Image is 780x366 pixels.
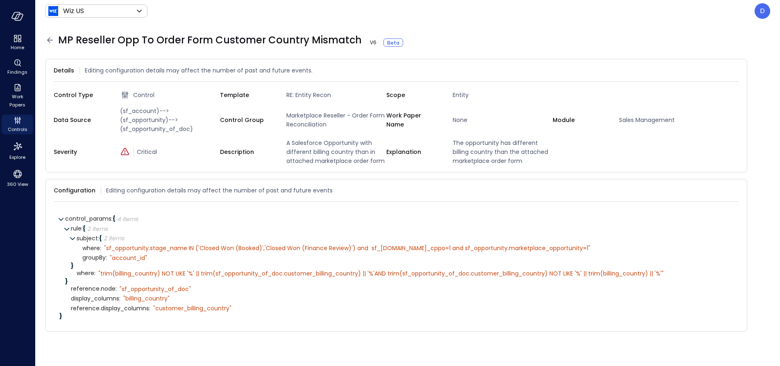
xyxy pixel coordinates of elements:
span: Description [220,147,273,156]
p: Wiz US [63,6,84,16]
div: 360 View [2,167,33,189]
span: Work Papers [5,93,30,109]
span: Control Type [54,90,107,99]
div: Explore [2,139,33,162]
span: : [111,215,113,223]
span: where [77,270,95,276]
span: Scope [386,90,440,99]
span: { [113,215,116,223]
div: 2 items [87,226,108,232]
div: } [59,313,733,319]
span: RE: Entity Recon [283,90,386,99]
span: Editing configuration details may affect the number of past and future events. [85,66,313,75]
div: " sf_opportunity.stage_name IN ('Closed Won (Booked)','Closed Won (Finance Review)') and sf_[DOMA... [104,244,590,252]
div: } [65,278,733,284]
div: Controls [2,115,33,134]
span: where [82,245,101,251]
span: Module [553,115,606,124]
div: Findings [2,57,33,77]
div: Control [120,90,220,100]
span: : [116,285,117,293]
span: : [149,304,150,312]
span: subject [77,234,99,242]
span: V 6 [367,38,380,47]
span: 360 View [7,180,28,188]
div: " customer_billing_country" [153,305,231,312]
div: " billing_country" [123,295,170,302]
span: Details [54,66,74,75]
span: Explanation [386,147,440,156]
div: } [71,263,733,269]
span: MP Reseller Opp To Order Form Customer Country Mismatch [58,34,403,47]
span: Findings [7,68,27,76]
span: { [83,224,86,233]
span: Marketplace Reseller - Order Form Reconciliation [283,111,386,129]
div: Work Papers [2,82,33,110]
span: Sales Management [616,115,719,124]
span: Editing configuration details may affect the number of past and future events [106,186,333,195]
span: Data Source [54,115,107,124]
div: Home [2,33,33,52]
span: : [100,244,101,252]
span: Entity [449,90,553,99]
span: Explore [9,153,25,161]
span: : [106,253,107,262]
div: Dudu [755,3,770,19]
span: : [119,294,120,303]
span: { [99,234,102,242]
span: control_params [65,215,113,223]
span: A Salesforce Opportunity with different billing country than in attached marketplace order form [283,138,386,165]
span: : [98,234,99,242]
span: reference.display_columns [71,305,150,312]
div: 2 items [104,235,124,241]
span: Control Group [220,115,273,124]
span: None [449,115,553,124]
div: " account_id" [110,254,147,262]
span: groupBy [82,255,107,261]
span: : [94,269,95,277]
div: 4 items [117,216,138,222]
span: Beta [387,39,399,46]
div: " sf_opportunity_of_doc" [120,285,191,293]
span: The opportunity has different billing country than the attached marketplace order form [449,138,553,165]
p: D [760,6,765,16]
span: (sf_account)-->(sf_opportunity)-->(sf_opportunity_of_doc) [117,106,220,133]
span: : [82,224,83,233]
span: display_columns [71,296,120,302]
span: Home [11,43,24,52]
span: Template [220,90,273,99]
img: Icon [48,6,58,16]
span: Controls [8,125,27,133]
div: " trim(billing_country) NOT LIKE '%' || trim(sf_opportunity_of_doc.customer_billing_country) || '... [98,270,664,277]
span: Severity [54,147,107,156]
div: Critical [120,147,220,156]
span: rule [71,224,83,233]
span: Configuration [54,186,95,195]
span: reference.node [71,286,117,292]
span: Work Paper Name [386,111,440,129]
